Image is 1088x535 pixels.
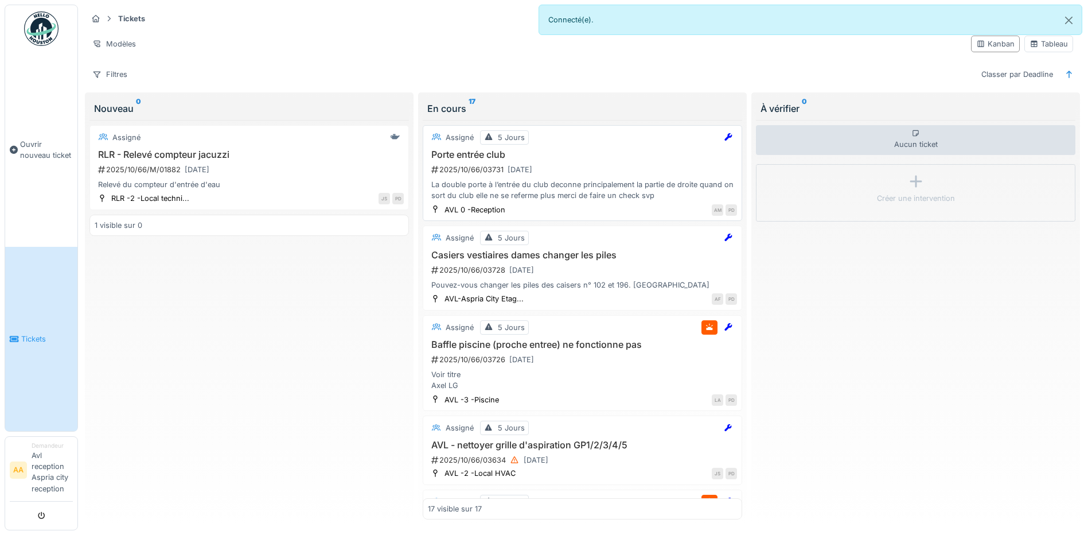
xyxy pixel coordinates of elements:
div: 5 Jours [498,232,525,243]
div: Assigné [446,322,474,333]
div: En cours [427,102,738,115]
div: 2025/10/66/03728 [430,263,737,277]
div: PD [392,193,404,204]
div: JS [712,468,723,479]
div: [DATE] [185,164,209,175]
span: Tickets [21,334,73,344]
div: 5 Jours [498,497,525,507]
div: [DATE] [524,455,548,466]
div: Filtres [87,66,132,83]
sup: 0 [802,102,807,115]
div: PD [726,394,737,406]
div: Classer par Deadline [976,66,1058,83]
div: Voir titre Axel LG [428,369,737,391]
div: À vérifier [761,102,1071,115]
sup: 0 [136,102,141,115]
div: JS [379,193,390,204]
div: PD [726,204,737,216]
div: Nouveau [94,102,404,115]
div: Pouvez-vous changer les piles des caisers n° 102 et 196. [GEOGRAPHIC_DATA] [428,280,737,290]
sup: 17 [469,102,475,115]
div: Kanban [976,38,1015,49]
div: Créer une intervention [877,193,955,204]
div: 17 visible sur 17 [428,503,482,514]
div: Connecté(e). [539,5,1083,35]
div: [DATE] [509,354,534,365]
div: Relevé du compteur d'entrée d'eau [95,179,404,190]
div: AVL-Aspria City Etag... [444,293,524,304]
h3: AVL - nettoyer grille d'aspiration GP1/2/3/4/5 [428,440,737,451]
a: Tickets [5,247,77,431]
div: 5 Jours [498,132,525,143]
div: La double porte à l’entrée du club deconne principalement la partie de droite quand on sort du cl... [428,179,737,201]
a: Ouvrir nouveau ticket [5,52,77,247]
div: Assigné [446,497,474,507]
div: 5 Jours [498,322,525,333]
div: AF [712,293,723,305]
div: [DATE] [509,265,534,276]
div: 2025/10/66/03634 [430,453,737,467]
div: Assigné [446,232,474,243]
div: [DATE] [508,164,532,175]
div: Modèles [87,36,141,52]
a: AA DemandeurAvl reception Aspria city reception [10,441,73,502]
div: 2025/10/66/03726 [430,352,737,367]
div: Assigné [112,132,141,143]
h3: Baffle piscine (proche entree) ne fonctionne pas [428,339,737,350]
h3: RLR - Relevé compteur jacuzzi [95,149,404,160]
div: Assigné [446,422,474,433]
div: Aucun ticket [756,125,1075,155]
div: Demandeur [32,441,73,450]
li: AA [10,462,27,479]
div: AVL -3 -Piscine [444,394,499,405]
span: Ouvrir nouveau ticket [20,139,73,161]
div: LA [712,394,723,406]
div: 1 visible sur 0 [95,220,142,231]
h3: Porte entrée club [428,149,737,160]
button: Close [1056,5,1082,36]
div: Tableau [1029,38,1068,49]
img: Badge_color-CXgf-gQk.svg [24,11,59,46]
div: PD [726,468,737,479]
div: Assigné [446,132,474,143]
div: PD [726,293,737,305]
div: 5 Jours [498,422,525,433]
div: AVL 0 -Reception [444,204,505,215]
li: Avl reception Aspria city reception [32,441,73,499]
div: AM [712,204,723,216]
strong: Tickets [114,13,150,24]
div: 2025/10/66/M/01882 [97,162,404,177]
h3: Casiers vestiaires dames changer les piles [428,250,737,261]
div: RLR -2 -Local techni... [111,193,189,204]
div: AVL -2 -Local HVAC [444,468,516,479]
div: 2025/10/66/03731 [430,162,737,177]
